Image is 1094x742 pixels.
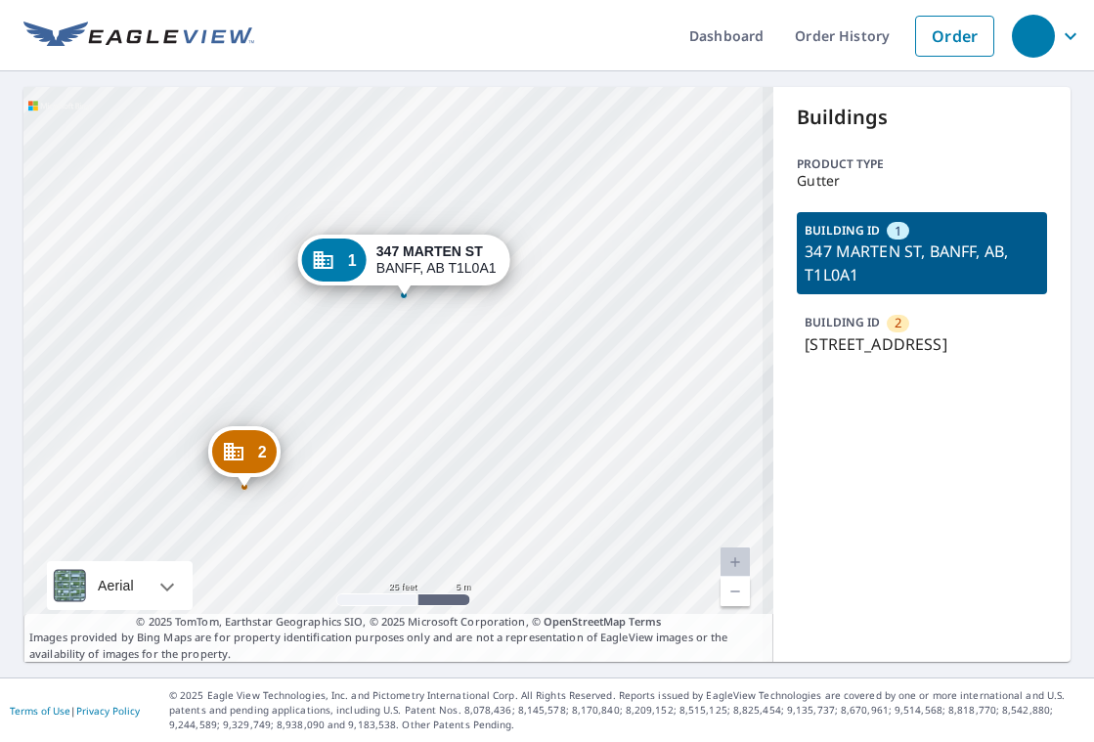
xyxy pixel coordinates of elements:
[895,314,901,332] span: 2
[92,561,140,610] div: Aerial
[629,614,661,629] a: Terms
[915,16,994,57] a: Order
[23,22,254,51] img: EV Logo
[805,240,1039,286] p: 347 MARTEN ST, BANFF, AB, T1L0A1
[136,614,661,631] span: © 2025 TomTom, Earthstar Geographics SIO, © 2025 Microsoft Corporation, ©
[797,173,1047,189] p: Gutter
[348,253,357,268] span: 1
[258,445,267,459] span: 2
[169,688,1084,732] p: © 2025 Eagle View Technologies, Inc. and Pictometry International Corp. All Rights Reserved. Repo...
[76,704,140,718] a: Privacy Policy
[544,614,626,629] a: OpenStreetMap
[208,426,281,487] div: Dropped pin, building 2, Commercial property, 345 MARTEN ST BANFF, AB T1L0A1
[376,243,483,259] strong: 347 MARTEN ST
[805,332,1039,356] p: [STREET_ADDRESS]
[23,614,773,663] p: Images provided by Bing Maps are for property identification purposes only and are not a represen...
[797,155,1047,173] p: Product type
[298,235,510,295] div: Dropped pin, building 1, Commercial property, 347 MARTEN ST BANFF, AB T1L0A1
[805,222,880,239] p: BUILDING ID
[721,547,750,577] a: Current Level 20, Zoom In Disabled
[10,705,140,717] p: |
[47,561,193,610] div: Aerial
[10,704,70,718] a: Terms of Use
[376,243,497,277] div: BANFF, AB T1L0A1
[895,222,901,240] span: 1
[805,314,880,330] p: BUILDING ID
[721,577,750,606] a: Current Level 20, Zoom Out
[797,103,1047,132] p: Buildings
